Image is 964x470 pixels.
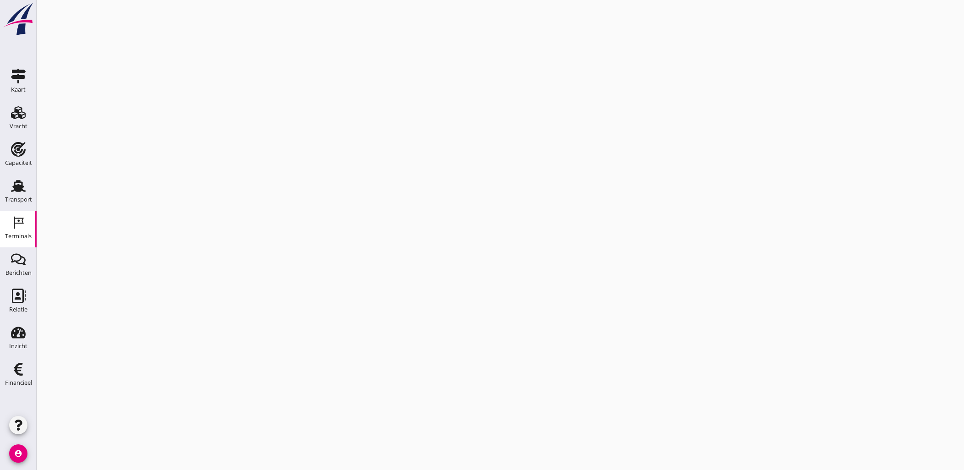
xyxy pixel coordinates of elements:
[2,2,35,36] img: logo-small.a267ee39.svg
[5,160,32,166] div: Capaciteit
[5,270,32,276] div: Berichten
[10,123,27,129] div: Vracht
[5,380,32,386] div: Financieel
[11,87,26,93] div: Kaart
[9,444,27,463] i: account_circle
[9,343,27,349] div: Inzicht
[5,197,32,202] div: Transport
[5,233,32,239] div: Terminals
[9,306,27,312] div: Relatie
